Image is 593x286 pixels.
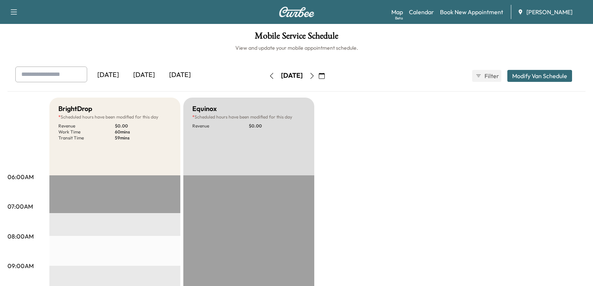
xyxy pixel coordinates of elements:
span: [PERSON_NAME] [526,7,572,16]
p: Work Time [58,129,115,135]
a: MapBeta [391,7,403,16]
p: 07:00AM [7,202,33,211]
h5: BrightDrop [58,104,92,114]
h6: View and update your mobile appointment schedule. [7,44,586,52]
p: 59 mins [115,135,171,141]
p: Scheduled hours have been modified for this day [192,114,305,120]
button: Filter [472,70,501,82]
span: Filter [485,71,498,80]
h5: Equinox [192,104,217,114]
a: Book New Appointment [440,7,503,16]
div: [DATE] [281,71,303,80]
div: [DATE] [126,67,162,84]
button: Modify Van Schedule [507,70,572,82]
p: Revenue [58,123,115,129]
p: Revenue [192,123,249,129]
p: 60 mins [115,129,171,135]
div: [DATE] [162,67,198,84]
p: $ 0.00 [115,123,171,129]
p: Transit Time [58,135,115,141]
p: $ 0.00 [249,123,305,129]
img: Curbee Logo [279,7,315,17]
a: Calendar [409,7,434,16]
h1: Mobile Service Schedule [7,31,586,44]
p: 06:00AM [7,172,34,181]
div: Beta [395,15,403,21]
p: Scheduled hours have been modified for this day [58,114,171,120]
p: 08:00AM [7,232,34,241]
div: [DATE] [90,67,126,84]
p: 09:00AM [7,261,34,270]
